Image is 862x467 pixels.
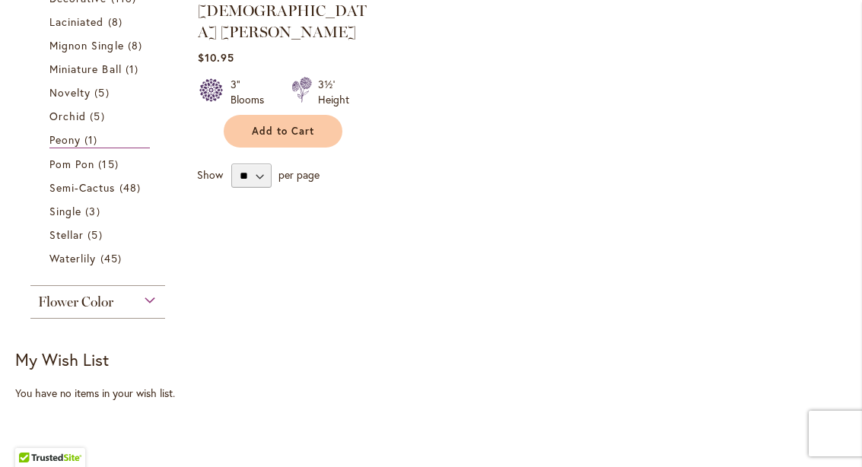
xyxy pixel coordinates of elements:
a: Single 3 [49,203,150,219]
div: 3" Blooms [231,77,273,107]
a: Semi-Cactus 48 [49,179,150,195]
a: [DEMOGRAPHIC_DATA] [PERSON_NAME] [198,2,367,41]
a: Novelty 5 [49,84,150,100]
div: 3½' Height [318,77,349,107]
span: Pom Pon [49,157,94,171]
div: You have no items in your wish list. [15,386,189,401]
span: Waterlily [49,251,96,265]
button: Add to Cart [224,115,342,148]
span: Single [49,204,81,218]
span: 48 [119,179,145,195]
span: per page [278,167,320,182]
a: Laciniated 8 [49,14,150,30]
a: Pom Pon 15 [49,156,150,172]
span: Peony [49,132,81,147]
span: Flower Color [38,294,113,310]
a: Mignon Single 8 [49,37,150,53]
a: Miniature Ball 1 [49,61,150,77]
span: 3 [85,203,103,219]
span: Novelty [49,85,91,100]
span: $10.95 [198,50,234,65]
span: Semi-Cactus [49,180,116,195]
span: Add to Cart [252,125,314,138]
span: 15 [98,156,122,172]
a: Stellar 5 [49,227,150,243]
span: 5 [90,108,108,124]
span: 5 [94,84,113,100]
span: 1 [126,61,142,77]
span: 45 [100,250,126,266]
span: Mignon Single [49,38,124,52]
a: Waterlily 45 [49,250,150,266]
span: Orchid [49,109,86,123]
a: Orchid 5 [49,108,150,124]
span: 8 [128,37,146,53]
span: Miniature Ball [49,62,122,76]
span: Show [197,167,223,182]
span: 5 [87,227,106,243]
span: Laciniated [49,14,104,29]
a: Peony 1 [49,132,150,148]
span: 8 [108,14,126,30]
iframe: Launch Accessibility Center [11,413,54,456]
strong: My Wish List [15,348,109,370]
span: 1 [84,132,101,148]
span: Stellar [49,227,84,242]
